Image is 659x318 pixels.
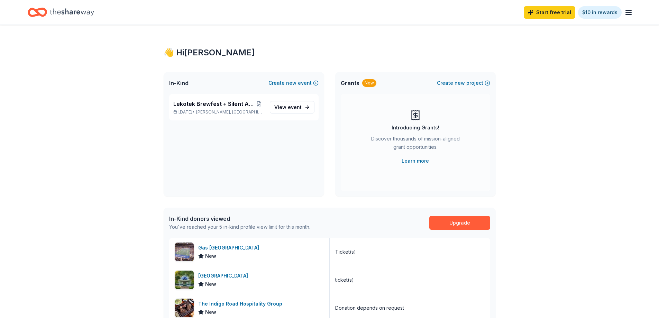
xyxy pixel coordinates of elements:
[288,104,302,110] span: event
[28,4,94,20] a: Home
[169,223,310,231] div: You've reached your 5 in-kind profile view limit for this month.
[198,300,285,308] div: The Indigo Road Hospitality Group
[429,216,490,230] a: Upgrade
[392,124,439,132] div: Introducing Grants!
[169,79,189,87] span: In-Kind
[578,6,622,19] a: $10 in rewards
[164,47,496,58] div: 👋 Hi [PERSON_NAME]
[205,308,216,316] span: New
[524,6,575,19] a: Start free trial
[335,304,404,312] div: Donation depends on request
[455,79,465,87] span: new
[205,280,216,288] span: New
[205,252,216,260] span: New
[198,272,251,280] div: [GEOGRAPHIC_DATA]
[274,103,302,111] span: View
[198,244,262,252] div: Gas [GEOGRAPHIC_DATA]
[173,100,254,108] span: Lekotek Brewfest + Silent Auction 2026
[362,79,376,87] div: New
[175,243,194,261] img: Image for Gas South District
[268,79,319,87] button: Createnewevent
[286,79,296,87] span: new
[368,135,463,154] div: Discover thousands of mission-aligned grant opportunities.
[196,109,264,115] span: [PERSON_NAME], [GEOGRAPHIC_DATA]
[169,215,310,223] div: In-Kind donors viewed
[270,101,314,113] a: View event
[175,271,194,289] img: Image for Atlanta Botanical Garden
[402,157,429,165] a: Learn more
[175,299,194,317] img: Image for The Indigo Road Hospitality Group
[335,248,356,256] div: Ticket(s)
[437,79,490,87] button: Createnewproject
[173,109,264,115] p: [DATE] •
[335,276,354,284] div: ticket(s)
[341,79,359,87] span: Grants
